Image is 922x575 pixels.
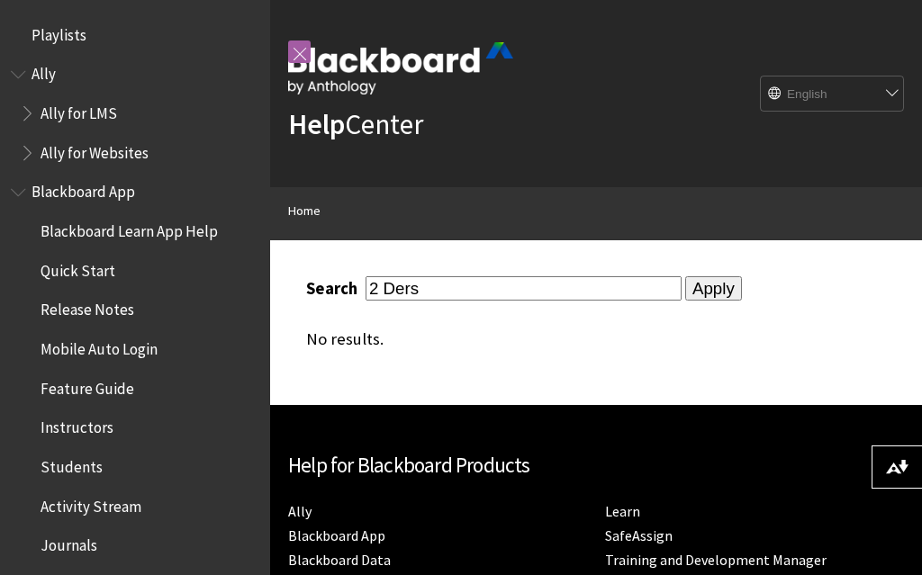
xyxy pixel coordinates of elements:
[288,526,385,545] a: Blackboard App
[685,276,742,301] input: Apply
[32,20,86,44] span: Playlists
[288,450,904,481] h2: Help for Blackboard Products
[41,531,97,555] span: Journals
[41,216,218,240] span: Blackboard Learn App Help
[41,452,103,476] span: Students
[288,106,345,142] strong: Help
[41,491,141,516] span: Activity Stream
[288,42,513,94] img: Blackboard by Anthology
[11,20,259,50] nav: Book outline for Playlists
[605,526,673,545] a: SafeAssign
[41,295,134,319] span: Release Notes
[41,138,149,162] span: Ally for Websites
[41,413,113,437] span: Instructors
[306,329,886,349] div: No results.
[32,59,56,84] span: Ally
[288,502,312,521] a: Ally
[761,76,905,112] select: Site Language Selector
[605,551,827,570] a: Training and Development Manager
[41,256,115,280] span: Quick Start
[41,373,134,398] span: Feature Guide
[11,59,259,168] nav: Book outline for Anthology Ally Help
[32,177,135,202] span: Blackboard App
[41,98,117,122] span: Ally for LMS
[288,106,423,142] a: HelpCenter
[41,334,158,358] span: Mobile Auto Login
[605,502,640,521] a: Learn
[288,551,391,570] a: Blackboard Data
[288,200,321,222] a: Home
[306,278,362,299] label: Search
